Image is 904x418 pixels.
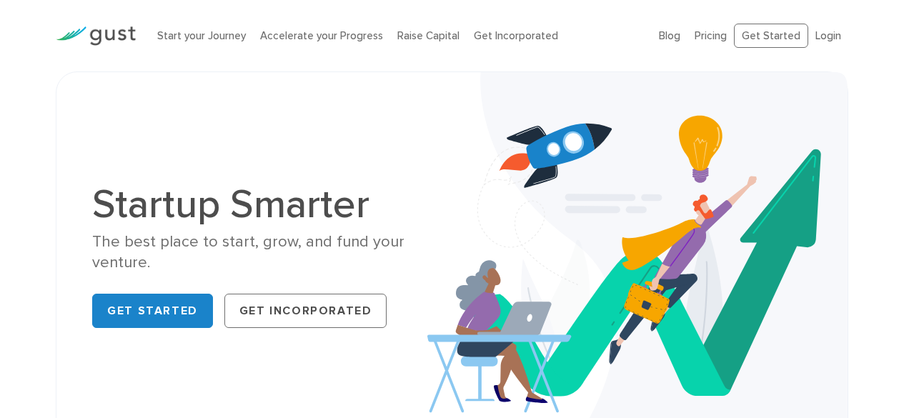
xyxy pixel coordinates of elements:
[695,29,727,42] a: Pricing
[92,232,441,274] div: The best place to start, grow, and fund your venture.
[224,294,387,328] a: Get Incorporated
[56,26,136,46] img: Gust Logo
[815,29,841,42] a: Login
[92,184,441,224] h1: Startup Smarter
[157,29,246,42] a: Start your Journey
[92,294,213,328] a: Get Started
[397,29,460,42] a: Raise Capital
[474,29,558,42] a: Get Incorporated
[734,24,808,49] a: Get Started
[659,29,680,42] a: Blog
[260,29,383,42] a: Accelerate your Progress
